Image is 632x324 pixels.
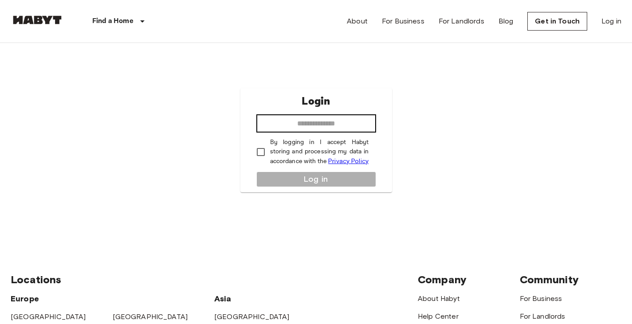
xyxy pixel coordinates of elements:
[439,16,484,27] a: For Landlords
[214,312,290,321] a: [GEOGRAPHIC_DATA]
[418,312,459,320] a: Help Center
[113,312,188,321] a: [GEOGRAPHIC_DATA]
[302,94,330,109] p: Login
[214,294,232,304] span: Asia
[382,16,424,27] a: For Business
[418,294,460,303] a: About Habyt
[601,16,621,27] a: Log in
[11,312,86,321] a: [GEOGRAPHIC_DATA]
[11,16,64,24] img: Habyt
[499,16,514,27] a: Blog
[520,294,562,303] a: For Business
[328,157,369,165] a: Privacy Policy
[270,138,369,166] p: By logging in I accept Habyt storing and processing my data in accordance with the
[11,273,61,286] span: Locations
[92,16,133,27] p: Find a Home
[418,273,467,286] span: Company
[527,12,587,31] a: Get in Touch
[520,273,579,286] span: Community
[347,16,368,27] a: About
[520,312,565,320] a: For Landlords
[11,294,39,304] span: Europe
